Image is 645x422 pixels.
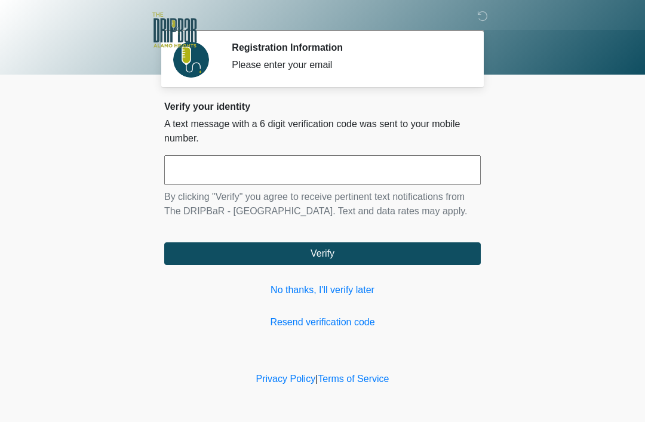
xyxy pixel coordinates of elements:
img: The DRIPBaR - Alamo Heights Logo [152,9,197,51]
div: Please enter your email [232,58,463,72]
a: No thanks, I'll verify later [164,283,481,297]
h2: Verify your identity [164,101,481,112]
a: Resend verification code [164,315,481,329]
a: | [315,374,318,384]
a: Terms of Service [318,374,389,384]
p: By clicking "Verify" you agree to receive pertinent text notifications from The DRIPBaR - [GEOGRA... [164,190,481,218]
button: Verify [164,242,481,265]
a: Privacy Policy [256,374,316,384]
p: A text message with a 6 digit verification code was sent to your mobile number. [164,117,481,146]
